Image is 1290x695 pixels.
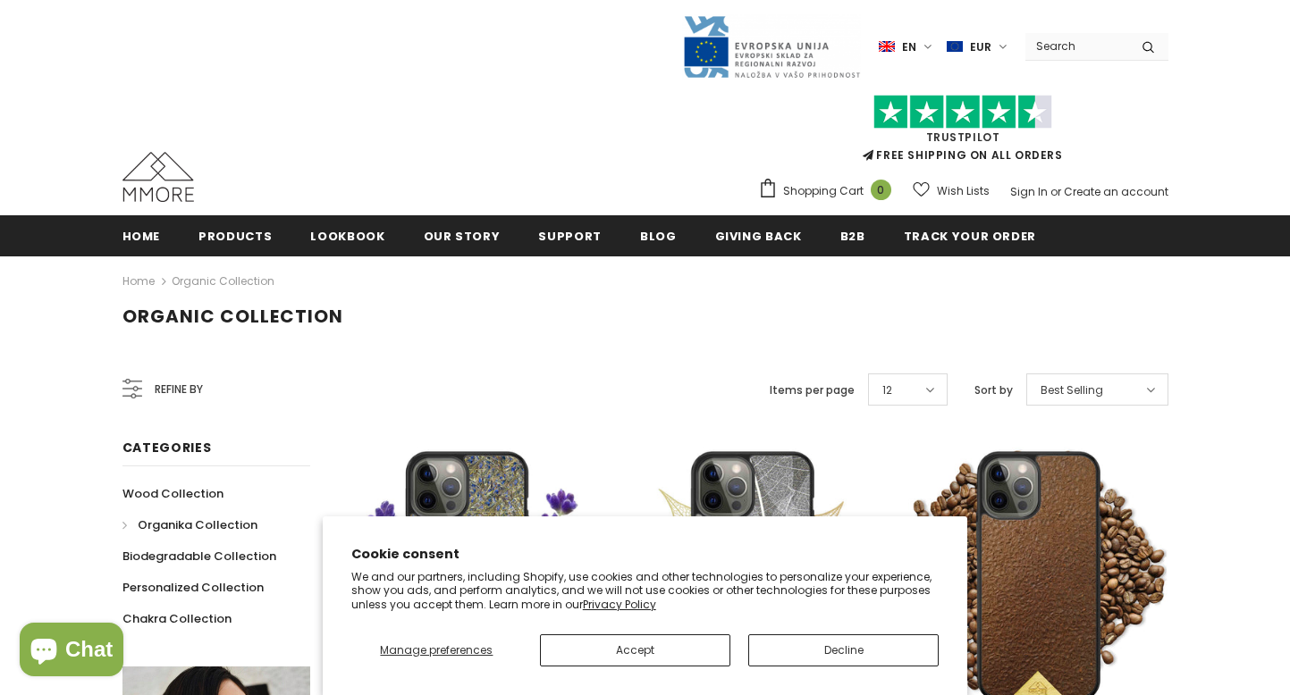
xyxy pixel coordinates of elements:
[198,215,272,255] a: Products
[122,548,276,565] span: Biodegradable Collection
[424,215,501,255] a: Our Story
[715,215,802,255] a: Giving back
[873,95,1052,130] img: Trust Pilot Stars
[122,215,161,255] a: Home
[1064,184,1168,199] a: Create an account
[1010,184,1048,199] a: Sign In
[904,215,1036,255] a: Track your order
[974,381,1013,399] label: Sort by
[1050,184,1061,199] span: or
[122,603,232,634] a: Chakra Collection
[904,228,1036,245] span: Track your order
[122,540,276,572] a: Biodegradable Collection
[380,642,493,657] span: Manage preferences
[902,38,916,56] span: en
[840,215,865,255] a: B2B
[926,130,1000,145] a: Trustpilot
[198,228,272,245] span: Products
[682,38,861,54] a: Javni Razpis
[172,273,274,289] a: Organic Collection
[310,215,384,255] a: Lookbook
[970,38,991,56] span: EUR
[122,572,264,603] a: Personalized Collection
[583,597,656,612] a: Privacy Policy
[155,380,203,399] span: Refine by
[770,381,855,399] label: Items per page
[351,545,940,564] h2: Cookie consent
[715,228,802,245] span: Giving back
[682,14,861,80] img: Javni Razpis
[122,579,264,596] span: Personalized Collection
[122,228,161,245] span: Home
[351,634,522,666] button: Manage preferences
[758,178,900,205] a: Shopping Cart 0
[871,180,891,200] span: 0
[310,228,384,245] span: Lookbook
[783,182,864,200] span: Shopping Cart
[913,175,990,206] a: Wish Lists
[1041,381,1103,399] span: Best Selling
[122,304,343,329] span: Organic Collection
[424,228,501,245] span: Our Story
[122,485,223,502] span: Wood Collection
[640,228,677,245] span: Blog
[122,152,194,202] img: MMORE Cases
[122,509,257,540] a: Organika Collection
[879,39,895,54] img: i-lang-1.png
[748,634,939,666] button: Decline
[882,381,892,399] span: 12
[122,271,155,292] a: Home
[14,623,129,681] inbox-online-store-chat: Shopify online store chat
[540,634,730,666] button: Accept
[122,478,223,509] a: Wood Collection
[538,215,602,255] a: support
[640,215,677,255] a: Blog
[351,570,940,612] p: We and our partners, including Shopify, use cookies and other technologies to personalize your ex...
[937,182,990,200] span: Wish Lists
[122,610,232,627] span: Chakra Collection
[758,103,1168,163] span: FREE SHIPPING ON ALL ORDERS
[1025,33,1128,59] input: Search Site
[122,439,212,456] span: Categories
[840,228,865,245] span: B2B
[538,228,602,245] span: support
[138,516,257,533] span: Organika Collection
